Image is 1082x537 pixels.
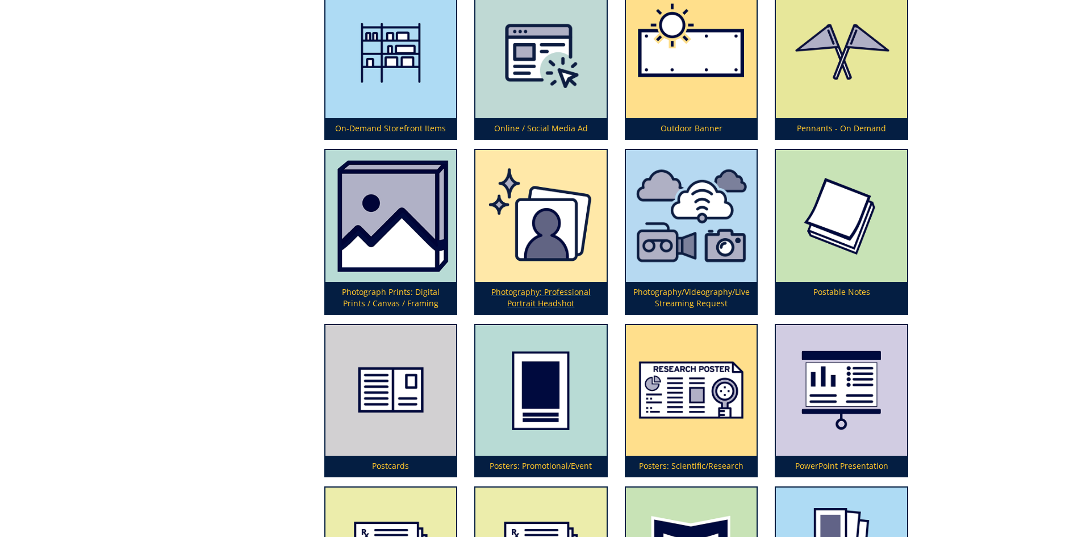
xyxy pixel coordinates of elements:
p: Postable Notes [776,282,907,314]
img: posters-scientific-5aa5927cecefc5.90805739.png [626,325,757,456]
a: Photography/Videography/Live Streaming Request [626,150,757,314]
img: photography%20videography%20or%20live%20streaming-62c5f5a2188136.97296614.png [626,150,757,282]
img: professional%20headshot-673780894c71e3.55548584.png [475,150,607,282]
a: Posters: Promotional/Event [475,325,607,477]
p: Outdoor Banner [626,118,757,139]
p: PowerPoint Presentation [776,456,907,476]
p: Posters: Scientific/Research [626,456,757,476]
a: PowerPoint Presentation [776,325,907,477]
a: Postable Notes [776,150,907,314]
a: Posters: Scientific/Research [626,325,757,477]
p: Online / Social Media Ad [475,118,607,139]
img: photo%20prints-64d43c229de446.43990330.png [325,150,457,282]
a: Photography: Professional Portrait Headshot [475,150,607,314]
p: Posters: Promotional/Event [475,456,607,476]
a: Postcards [325,325,457,477]
p: On-Demand Storefront Items [325,118,457,139]
img: powerpoint-presentation-5949298d3aa018.35992224.png [776,325,907,456]
a: Photograph Prints: Digital Prints / Canvas / Framing [325,150,457,314]
p: Photography/Videography/Live Streaming Request [626,282,757,314]
img: postcard-59839371c99131.37464241.png [325,325,457,456]
p: Photograph Prints: Digital Prints / Canvas / Framing [325,282,457,314]
p: Postcards [325,456,457,476]
p: Photography: Professional Portrait Headshot [475,282,607,314]
p: Pennants - On Demand [776,118,907,139]
img: post-it-note-5949284106b3d7.11248848.png [776,150,907,282]
img: poster-promotional-5949293418faa6.02706653.png [475,325,607,456]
